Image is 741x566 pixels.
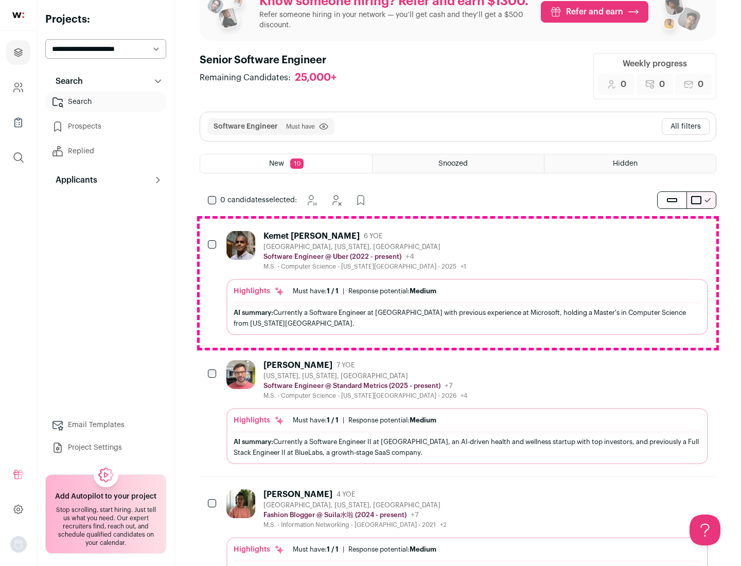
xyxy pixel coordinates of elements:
[293,287,436,295] ul: |
[326,190,346,210] button: Hide
[690,515,720,545] iframe: Help Scout Beacon - Open
[438,160,468,167] span: Snoozed
[286,122,315,131] span: Must have
[263,372,468,380] div: [US_STATE], [US_STATE], [GEOGRAPHIC_DATA]
[445,382,453,390] span: +7
[55,491,156,502] h2: Add Autopilot to your project
[49,174,97,186] p: Applicants
[263,382,440,390] p: Software Engineer @ Standard Metrics (2025 - present)
[698,78,703,91] span: 0
[263,489,332,500] div: [PERSON_NAME]
[410,417,436,423] span: Medium
[10,536,27,553] img: nopic.png
[45,141,166,162] a: Replied
[293,416,339,424] div: Must have:
[52,506,160,547] div: Stop scrolling, start hiring. Just tell us what you need. Our expert recruiters find, reach out, ...
[621,78,626,91] span: 0
[6,40,30,65] a: Projects
[226,360,708,464] a: [PERSON_NAME] 7 YOE [US_STATE], [US_STATE], [GEOGRAPHIC_DATA] Software Engineer @ Standard Metric...
[541,1,648,23] a: Refer and earn
[226,231,255,260] img: 1d26598260d5d9f7a69202d59cf331847448e6cffe37083edaed4f8fc8795bfe
[234,436,701,458] div: Currently a Software Engineer II at [GEOGRAPHIC_DATA], an AI-driven health and wellness startup w...
[6,75,30,100] a: Company and ATS Settings
[220,197,266,204] span: 0 candidates
[364,232,382,240] span: 6 YOE
[45,170,166,190] button: Applicants
[269,160,284,167] span: New
[12,12,24,18] img: wellfound-shorthand-0d5821cbd27db2630d0214b213865d53afaa358527fdda9d0ea32b1df1b89c2c.svg
[263,511,407,519] p: Fashion Blogger @ Suila水啦 (2024 - present)
[461,393,468,399] span: +4
[293,545,339,554] div: Must have:
[234,438,273,445] span: AI summary:
[6,110,30,135] a: Company Lists
[293,416,436,424] ul: |
[234,309,273,316] span: AI summary:
[544,154,716,173] a: Hidden
[348,545,436,554] div: Response potential:
[226,360,255,389] img: 0fb184815f518ed3bcaf4f46c87e3bafcb34ea1ec747045ab451f3ffb05d485a
[45,92,166,112] a: Search
[45,71,166,92] button: Search
[234,286,285,296] div: Highlights
[659,78,665,91] span: 0
[293,287,339,295] div: Must have:
[234,307,701,329] div: Currently a Software Engineer at [GEOGRAPHIC_DATA] with previous experience at Microsoft, holding...
[327,546,339,553] span: 1 / 1
[263,392,468,400] div: M.S. - Computer Science - [US_STATE][GEOGRAPHIC_DATA] - 2026
[662,118,710,135] button: All filters
[259,10,533,30] p: Refer someone hiring in your network — you’ll get cash and they’ll get a $500 discount.
[440,522,447,528] span: +2
[263,262,466,271] div: M.S. - Computer Science - [US_STATE][GEOGRAPHIC_DATA] - 2025
[234,415,285,426] div: Highlights
[45,116,166,137] a: Prospects
[327,417,339,423] span: 1 / 1
[348,416,436,424] div: Response potential:
[337,361,355,369] span: 7 YOE
[263,501,447,509] div: [GEOGRAPHIC_DATA], [US_STATE], [GEOGRAPHIC_DATA]
[214,121,278,132] button: Software Engineer
[200,53,347,67] h1: Senior Software Engineer
[348,287,436,295] div: Response potential:
[337,490,355,499] span: 4 YOE
[290,158,304,169] span: 10
[461,263,466,270] span: +1
[45,415,166,435] a: Email Templates
[45,474,166,554] a: Add Autopilot to your project Stop scrolling, start hiring. Just tell us what you need. Our exper...
[45,12,166,27] h2: Projects:
[45,437,166,458] a: Project Settings
[220,195,297,205] span: selected:
[263,231,360,241] div: Kemet [PERSON_NAME]
[301,190,322,210] button: Snooze
[200,72,291,84] span: Remaining Candidates:
[410,546,436,553] span: Medium
[10,536,27,553] button: Open dropdown
[405,253,414,260] span: +4
[295,72,337,84] div: 25,000+
[263,360,332,370] div: [PERSON_NAME]
[373,154,544,173] a: Snoozed
[411,511,419,519] span: +7
[293,545,436,554] ul: |
[613,160,638,167] span: Hidden
[350,190,371,210] button: Add to Prospects
[327,288,339,294] span: 1 / 1
[263,243,466,251] div: [GEOGRAPHIC_DATA], [US_STATE], [GEOGRAPHIC_DATA]
[410,288,436,294] span: Medium
[49,75,83,87] p: Search
[226,489,255,518] img: 322c244f3187aa81024ea13e08450523775794405435f85740c15dbe0cd0baab.jpg
[623,58,687,70] div: Weekly progress
[226,231,708,335] a: Kemet [PERSON_NAME] 6 YOE [GEOGRAPHIC_DATA], [US_STATE], [GEOGRAPHIC_DATA] Software Engineer @ Ub...
[263,521,447,529] div: M.S. - Information Networking - [GEOGRAPHIC_DATA] - 2021
[263,253,401,261] p: Software Engineer @ Uber (2022 - present)
[234,544,285,555] div: Highlights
